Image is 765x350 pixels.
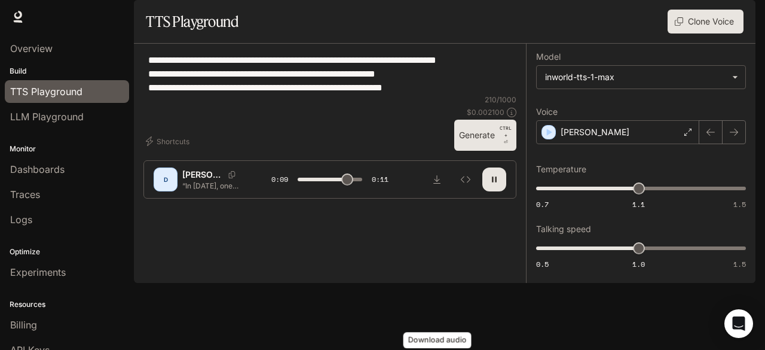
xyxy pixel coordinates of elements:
span: 0:11 [372,174,388,185]
p: “In [DATE], one hundred fifteen settlers sailed from [GEOGRAPHIC_DATA] seeking a new world.” “The... [182,181,243,191]
p: Voice [536,108,558,116]
span: 0.7 [536,199,549,209]
button: Download audio [425,168,449,191]
p: Model [536,53,561,61]
p: [PERSON_NAME] [561,126,629,138]
h1: TTS Playground [146,10,238,34]
span: 1.1 [632,199,645,209]
button: Inspect [454,168,478,191]
button: Clone Voice [668,10,743,34]
button: Copy Voice ID [224,171,240,178]
span: 1.0 [632,259,645,269]
p: ⏎ [500,124,512,146]
span: 0.5 [536,259,549,269]
p: [PERSON_NAME] [182,169,224,181]
span: 0:09 [271,174,288,185]
div: inworld-tts-1-max [537,66,745,89]
button: GenerateCTRL +⏎ [454,120,516,151]
p: 210 / 1000 [485,95,516,105]
div: inworld-tts-1-max [545,71,726,83]
span: 1.5 [733,199,746,209]
div: Open Intercom Messenger [724,309,753,338]
button: Shortcuts [143,132,194,151]
p: Temperature [536,165,586,174]
p: Talking speed [536,225,591,233]
div: D [156,170,175,189]
p: CTRL + [500,124,512,139]
p: $ 0.002100 [467,107,504,117]
span: 1.5 [733,259,746,269]
div: Download audio [403,332,472,348]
